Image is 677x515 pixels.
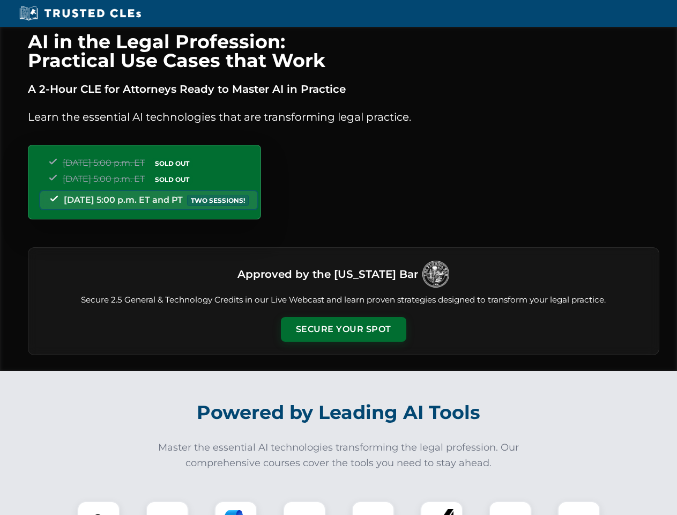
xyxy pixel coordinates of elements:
img: Trusted CLEs [16,5,144,21]
span: [DATE] 5:00 p.m. ET [63,158,145,168]
span: SOLD OUT [151,174,193,185]
h2: Powered by Leading AI Tools [42,394,636,431]
span: SOLD OUT [151,158,193,169]
h1: AI in the Legal Profession: Practical Use Cases that Work [28,32,659,70]
button: Secure Your Spot [281,317,406,342]
img: Logo [422,261,449,288]
h3: Approved by the [US_STATE] Bar [237,264,418,284]
p: A 2-Hour CLE for Attorneys Ready to Master AI in Practice [28,80,659,98]
p: Learn the essential AI technologies that are transforming legal practice. [28,108,659,126]
p: Master the essential AI technologies transforming the legal profession. Our comprehensive courses... [151,440,526,471]
p: Secure 2.5 General & Technology Credits in our Live Webcast and learn proven strategies designed ... [41,294,646,306]
span: [DATE] 5:00 p.m. ET [63,174,145,184]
